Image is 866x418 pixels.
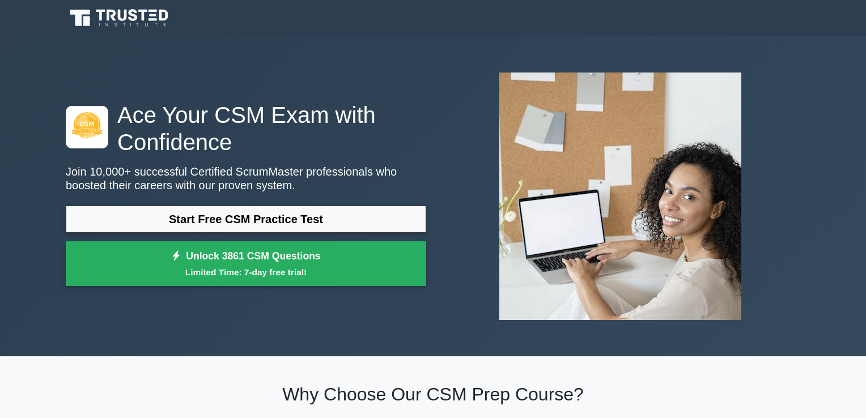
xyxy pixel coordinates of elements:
h1: Ace Your CSM Exam with Confidence [66,101,426,156]
small: Limited Time: 7-day free trial! [80,266,412,279]
p: Join 10,000+ successful Certified ScrumMaster professionals who boosted their careers with our pr... [66,165,426,192]
h2: Why Choose Our CSM Prep Course? [66,383,800,405]
a: Start Free CSM Practice Test [66,206,426,233]
a: Unlock 3861 CSM QuestionsLimited Time: 7-day free trial! [66,241,426,287]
